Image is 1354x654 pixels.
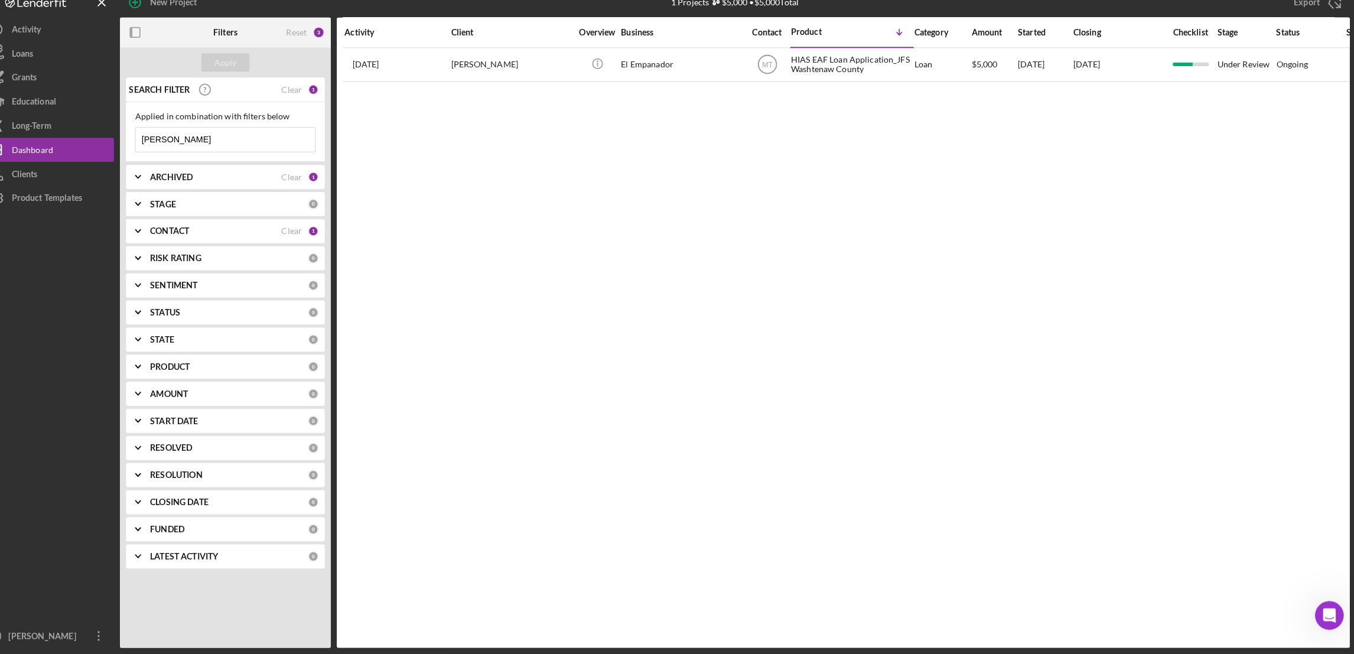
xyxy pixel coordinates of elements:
[6,53,136,77] button: Loans
[326,473,337,484] div: 0
[326,261,337,271] div: 0
[633,60,751,92] div: El Empanador
[35,53,57,80] div: Loans
[300,96,320,105] div: Clear
[1293,3,1319,27] div: Export
[305,40,325,49] div: Reset
[157,122,334,131] div: Applied in combination with filters below
[35,124,74,151] div: Long-Term
[1077,70,1103,80] time: [DATE]
[235,65,256,83] div: Apply
[171,208,197,217] b: STAGE
[171,288,218,297] b: SENTIMENT
[14,633,22,640] text: MT
[6,100,136,124] button: Educational
[800,60,918,92] div: HIAS EAF Loan Application_JFS Washtenaw County
[921,60,976,92] div: Loan
[326,553,337,564] div: 0
[326,95,337,106] div: 1
[331,38,343,50] div: 3
[171,3,217,27] div: New Project
[800,39,859,48] div: Product
[35,100,79,127] div: Educational
[171,341,195,350] b: STATE
[1276,40,1333,49] div: Status
[1167,40,1217,49] div: Checklist
[171,447,213,457] b: RESOLVED
[326,181,337,191] div: 1
[6,195,136,219] button: Product Templates
[300,235,320,244] div: Clear
[6,77,136,100] button: Grants
[326,393,337,404] div: 0
[171,261,222,271] b: RISK RATING
[171,181,213,191] b: ARCHIVED
[772,72,782,80] text: MT
[720,9,757,19] div: $5,000
[1077,40,1166,49] div: Closing
[1023,60,1076,92] div: [DATE]
[467,40,585,49] div: Client
[682,9,808,19] div: 1 Projects • $5,000 Total
[921,40,976,49] div: Category
[6,124,136,148] button: Long-Term
[754,40,799,49] div: Contact
[326,207,337,218] div: 0
[35,148,76,174] div: Dashboard
[6,30,136,53] button: Activity
[171,527,205,536] b: FUNDED
[171,500,229,510] b: CLOSING DATE
[35,171,61,198] div: Clients
[633,40,751,49] div: Business
[35,195,105,222] div: Product Templates
[171,235,210,244] b: CONTACT
[326,234,337,245] div: 1
[171,554,238,563] b: LATEST ACTIVITY
[6,148,136,171] button: Dashboard
[1276,71,1307,80] div: Ongoing
[151,96,210,105] b: SEARCH FILTER
[300,181,320,191] div: Clear
[171,394,209,404] b: AMOUNT
[222,65,269,83] button: Apply
[362,40,466,49] div: Activity
[171,474,223,483] b: RESOLUTION
[326,500,337,510] div: 0
[171,421,219,430] b: START DATE
[35,77,60,103] div: Grants
[326,314,337,324] div: 0
[142,3,229,27] button: New Project
[1281,3,1348,27] button: Export
[326,447,337,457] div: 0
[326,420,337,431] div: 0
[1218,60,1275,92] div: Under Review
[326,367,337,378] div: 0
[30,624,106,651] div: [PERSON_NAME]
[171,314,201,324] b: STATUS
[233,40,257,49] b: Filters
[1218,40,1275,49] div: Stage
[6,624,136,648] button: MT[PERSON_NAME]
[35,30,64,56] div: Activity
[326,340,337,351] div: 0
[326,526,337,537] div: 0
[977,70,1003,80] span: $5,000
[370,71,396,80] time: 2025-09-19 18:48
[977,40,1021,49] div: Amount
[6,171,136,195] button: Clients
[1023,40,1076,49] div: Started
[467,60,585,92] div: [PERSON_NAME]
[1314,602,1342,630] iframe: Intercom live chat
[588,40,632,49] div: Overview
[171,367,210,377] b: PRODUCT
[326,287,337,298] div: 0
